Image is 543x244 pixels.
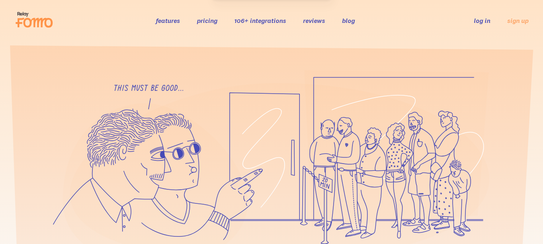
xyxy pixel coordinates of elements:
a: 106+ integrations [234,16,286,25]
a: log in [474,16,490,25]
a: pricing [197,16,217,25]
a: reviews [303,16,325,25]
a: features [156,16,180,25]
a: blog [342,16,355,25]
a: sign up [507,16,529,25]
